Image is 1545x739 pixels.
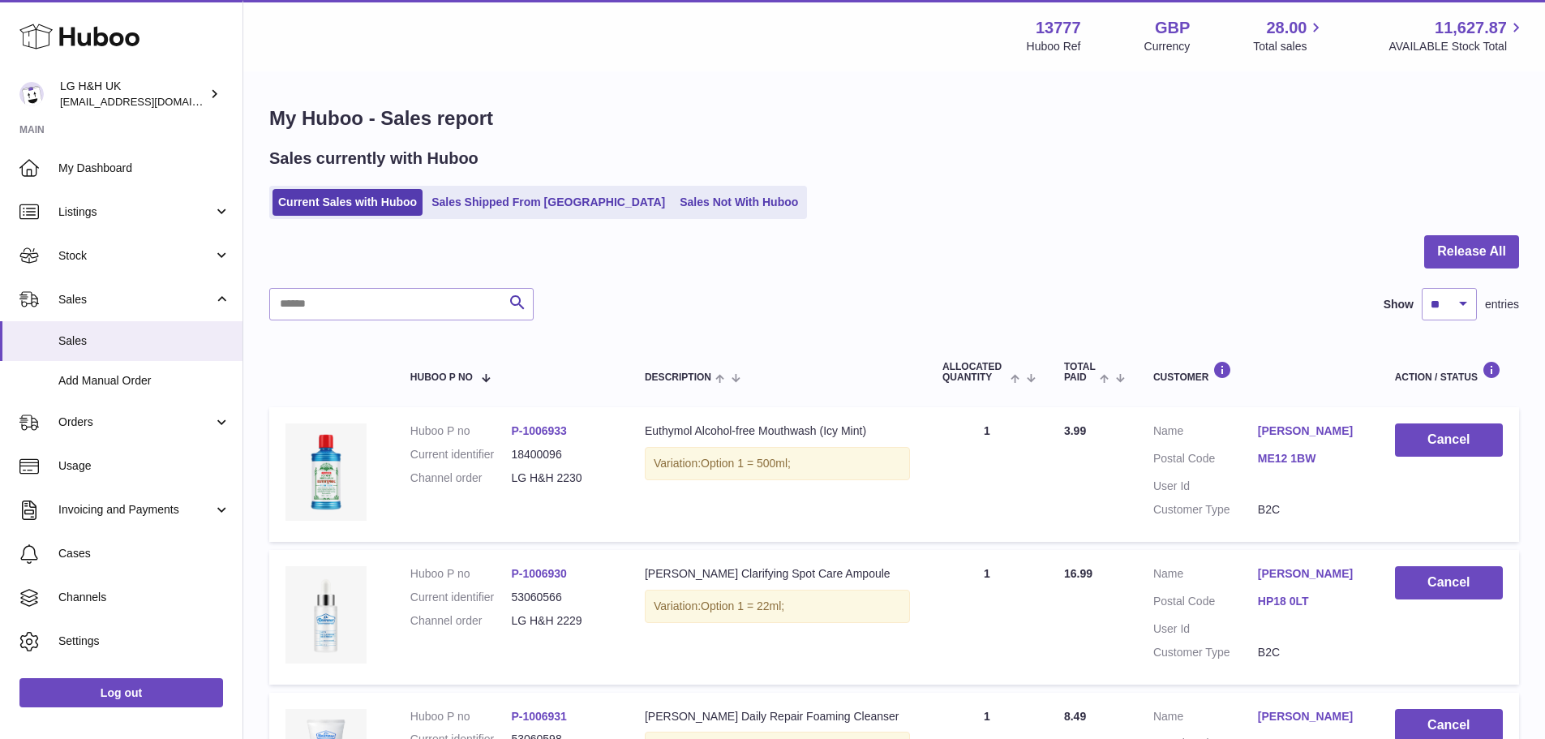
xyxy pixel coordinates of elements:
[1064,710,1086,723] span: 8.49
[58,333,230,349] span: Sales
[19,678,223,707] a: Log out
[58,415,213,430] span: Orders
[58,373,230,389] span: Add Manual Order
[645,590,910,623] div: Variation:
[1258,645,1363,660] dd: B2C
[1036,17,1081,39] strong: 13777
[1435,17,1507,39] span: 11,627.87
[645,372,711,383] span: Description
[60,79,206,110] div: LG H&H UK
[1253,39,1325,54] span: Total sales
[674,189,804,216] a: Sales Not With Huboo
[1153,621,1258,637] dt: User Id
[410,372,473,383] span: Huboo P no
[645,447,910,480] div: Variation:
[511,590,612,605] dd: 53060566
[1258,709,1363,724] a: [PERSON_NAME]
[410,423,512,439] dt: Huboo P no
[1395,361,1503,383] div: Action / Status
[701,457,791,470] span: Option 1 = 500ml;
[1155,17,1190,39] strong: GBP
[1153,502,1258,518] dt: Customer Type
[269,148,479,170] h2: Sales currently with Huboo
[701,599,784,612] span: Option 1 = 22ml;
[410,447,512,462] dt: Current identifier
[58,502,213,518] span: Invoicing and Payments
[1388,39,1526,54] span: AVAILABLE Stock Total
[1258,502,1363,518] dd: B2C
[1153,361,1363,383] div: Customer
[1153,479,1258,494] dt: User Id
[285,566,367,664] img: Dr._Belmeur_Clarifying_Spot_Care_Ampoule-2.webp
[269,105,1519,131] h1: My Huboo - Sales report
[58,458,230,474] span: Usage
[1153,594,1258,613] dt: Postal Code
[426,189,671,216] a: Sales Shipped From [GEOGRAPHIC_DATA]
[511,447,612,462] dd: 18400096
[1388,17,1526,54] a: 11,627.87 AVAILABLE Stock Total
[1144,39,1191,54] div: Currency
[1153,451,1258,470] dt: Postal Code
[1266,17,1307,39] span: 28.00
[410,613,512,629] dt: Channel order
[58,161,230,176] span: My Dashboard
[58,634,230,649] span: Settings
[1258,594,1363,609] a: HP18 0LT
[19,82,44,106] img: veechen@lghnh.co.uk
[1253,17,1325,54] a: 28.00 Total sales
[1395,566,1503,599] button: Cancel
[511,567,567,580] a: P-1006930
[511,424,567,437] a: P-1006933
[58,204,213,220] span: Listings
[58,546,230,561] span: Cases
[1153,709,1258,728] dt: Name
[926,550,1048,685] td: 1
[1258,451,1363,466] a: ME12 1BW
[1153,423,1258,443] dt: Name
[1424,235,1519,269] button: Release All
[1064,424,1086,437] span: 3.99
[942,362,1006,383] span: ALLOCATED Quantity
[645,709,910,724] div: [PERSON_NAME] Daily Repair Foaming Cleanser
[60,95,238,108] span: [EMAIL_ADDRESS][DOMAIN_NAME]
[285,423,367,521] img: Euthymol_Alcohol-free_Mouthwash_Icy_Mint_-Image-2.webp
[1064,567,1092,580] span: 16.99
[645,566,910,582] div: [PERSON_NAME] Clarifying Spot Care Ampoule
[645,423,910,439] div: Euthymol Alcohol-free Mouthwash (Icy Mint)
[1384,297,1414,312] label: Show
[410,470,512,486] dt: Channel order
[926,407,1048,542] td: 1
[1027,39,1081,54] div: Huboo Ref
[410,566,512,582] dt: Huboo P no
[273,189,423,216] a: Current Sales with Huboo
[511,710,567,723] a: P-1006931
[1258,566,1363,582] a: [PERSON_NAME]
[58,590,230,605] span: Channels
[1395,423,1503,457] button: Cancel
[1258,423,1363,439] a: [PERSON_NAME]
[410,709,512,724] dt: Huboo P no
[58,292,213,307] span: Sales
[511,613,612,629] dd: LG H&H 2229
[511,470,612,486] dd: LG H&H 2230
[1485,297,1519,312] span: entries
[1064,362,1096,383] span: Total paid
[1153,645,1258,660] dt: Customer Type
[58,248,213,264] span: Stock
[410,590,512,605] dt: Current identifier
[1153,566,1258,586] dt: Name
